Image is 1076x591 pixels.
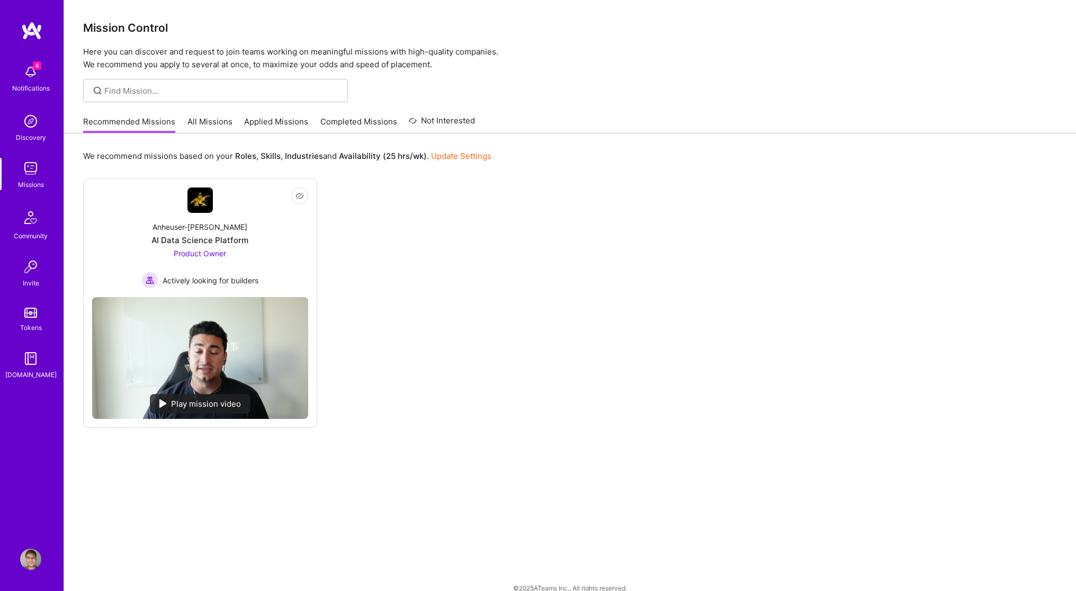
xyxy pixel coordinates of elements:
[23,277,39,289] div: Invite
[24,308,37,318] img: tokens
[18,205,43,230] img: Community
[83,116,175,133] a: Recommended Missions
[141,272,158,289] img: Actively looking for builders
[12,83,50,94] div: Notifications
[20,256,41,277] img: Invite
[20,158,41,179] img: teamwork
[20,348,41,369] img: guide book
[150,394,250,414] div: Play mission video
[187,187,213,213] img: Company Logo
[20,549,41,570] img: User Avatar
[285,151,323,161] b: Industries
[83,150,491,162] p: We recommend missions based on your , , and .
[235,151,256,161] b: Roles
[92,85,104,97] i: icon SearchGrey
[20,111,41,132] img: discovery
[16,132,46,143] div: Discovery
[14,230,48,241] div: Community
[18,179,44,190] div: Missions
[320,116,397,133] a: Completed Missions
[187,116,232,133] a: All Missions
[92,187,308,289] a: Company LogoAnheuser-[PERSON_NAME]AI Data Science PlatformProduct Owner Actively looking for buil...
[409,114,475,133] a: Not Interested
[261,151,281,161] b: Skills
[163,275,258,286] span: Actively looking for builders
[153,221,247,232] div: Anheuser-[PERSON_NAME]
[83,21,1057,34] h3: Mission Control
[104,85,340,96] input: Find Mission...
[83,46,1057,71] p: Here you can discover and request to join teams working on meaningful missions with high-quality ...
[5,369,57,380] div: [DOMAIN_NAME]
[431,151,491,161] a: Update Settings
[151,235,248,246] div: AI Data Science Platform
[174,249,226,258] span: Product Owner
[21,21,42,40] img: logo
[17,549,44,570] a: User Avatar
[20,61,41,83] img: bell
[33,61,41,70] span: 4
[159,399,167,408] img: play
[244,116,308,133] a: Applied Missions
[92,297,308,418] img: No Mission
[295,192,304,200] i: icon EyeClosed
[20,322,42,333] div: Tokens
[339,151,427,161] b: Availability (25 hrs/wk)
